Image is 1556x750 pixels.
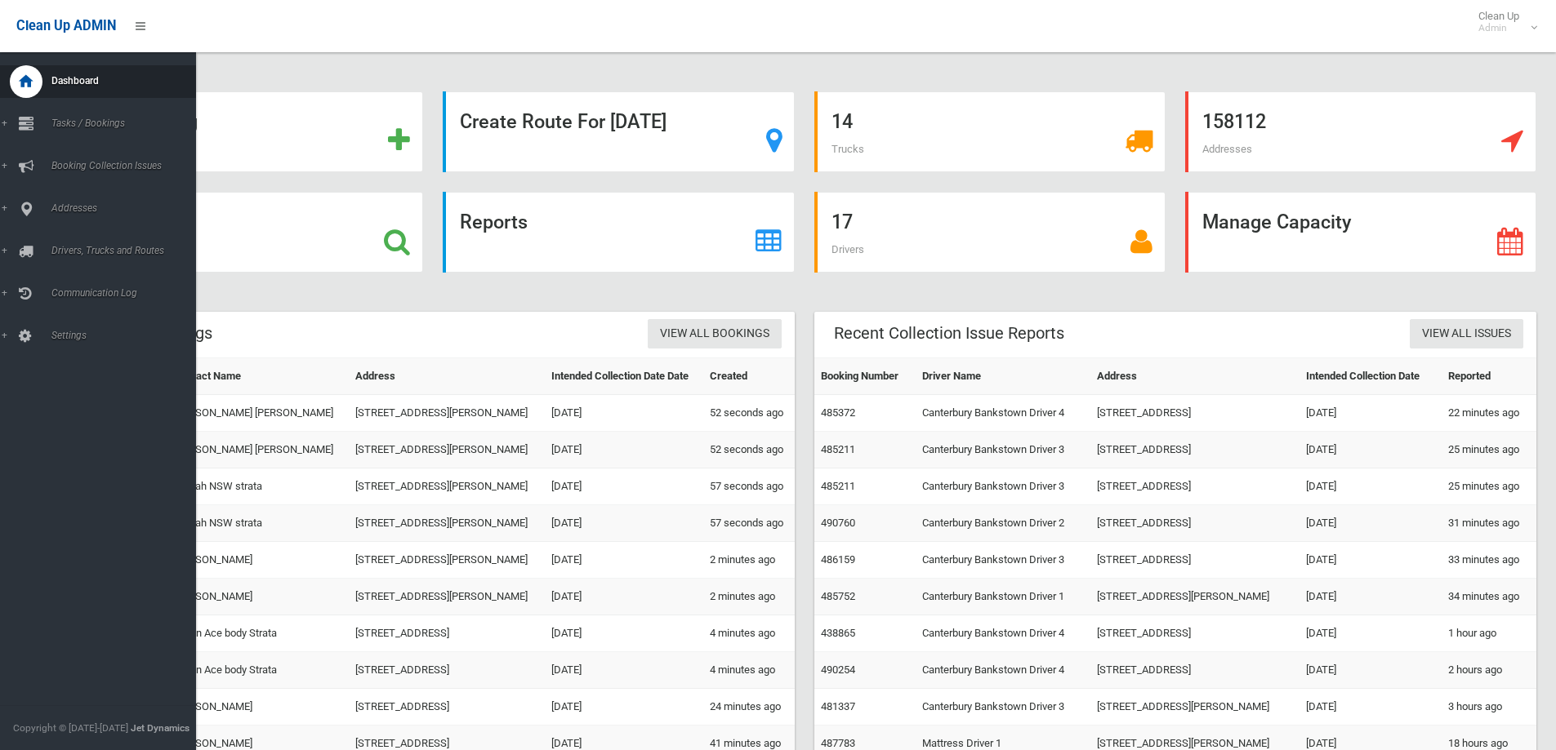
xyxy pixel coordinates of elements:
[1442,579,1536,615] td: 34 minutes ago
[821,443,855,455] a: 485211
[349,432,544,468] td: [STREET_ADDRESS][PERSON_NAME]
[821,663,855,676] a: 490254
[1090,468,1299,505] td: [STREET_ADDRESS]
[821,517,855,529] a: 490760
[131,722,189,734] strong: Jet Dynamics
[1090,505,1299,542] td: [STREET_ADDRESS]
[167,358,349,395] th: Contact Name
[1300,505,1442,542] td: [DATE]
[13,722,128,734] span: Copyright © [DATE]-[DATE]
[443,91,794,172] a: Create Route For [DATE]
[1090,615,1299,652] td: [STREET_ADDRESS]
[545,542,703,579] td: [DATE]
[545,652,703,689] td: [DATE]
[916,358,1090,395] th: Driver Name
[1442,652,1536,689] td: 2 hours ago
[47,202,208,214] span: Addresses
[545,579,703,615] td: [DATE]
[703,468,795,505] td: 57 seconds ago
[349,652,544,689] td: [STREET_ADDRESS]
[916,652,1090,689] td: Canterbury Bankstown Driver 4
[167,505,349,542] td: Ashrah NSW strata
[47,160,208,171] span: Booking Collection Issues
[703,358,795,395] th: Created
[349,542,544,579] td: [STREET_ADDRESS][PERSON_NAME]
[703,652,795,689] td: 4 minutes ago
[167,652,349,689] td: Alwyn Ace body Strata
[1202,143,1252,155] span: Addresses
[814,358,916,395] th: Booking Number
[1442,468,1536,505] td: 25 minutes ago
[916,542,1090,579] td: Canterbury Bankstown Driver 3
[1300,652,1442,689] td: [DATE]
[832,243,864,255] span: Drivers
[1202,211,1351,233] strong: Manage Capacity
[821,700,855,712] a: 481337
[460,110,667,133] strong: Create Route For [DATE]
[1478,22,1519,34] small: Admin
[916,615,1090,652] td: Canterbury Bankstown Driver 4
[1090,358,1299,395] th: Address
[832,143,864,155] span: Trucks
[703,432,795,468] td: 52 seconds ago
[1300,395,1442,432] td: [DATE]
[821,553,855,566] a: 486159
[648,319,782,349] a: View All Bookings
[167,542,349,579] td: [PERSON_NAME]
[703,542,795,579] td: 2 minutes ago
[1300,358,1442,395] th: Intended Collection Date
[349,395,544,432] td: [STREET_ADDRESS][PERSON_NAME]
[16,18,116,33] span: Clean Up ADMIN
[545,395,703,432] td: [DATE]
[1300,689,1442,726] td: [DATE]
[167,615,349,652] td: Alwyn Ace body Strata
[821,737,855,749] a: 487783
[832,110,853,133] strong: 14
[814,91,1166,172] a: 14 Trucks
[1300,432,1442,468] td: [DATE]
[821,406,855,419] a: 485372
[814,192,1166,273] a: 17 Drivers
[1090,395,1299,432] td: [STREET_ADDRESS]
[814,317,1084,349] header: Recent Collection Issue Reports
[1442,689,1536,726] td: 3 hours ago
[72,91,423,172] a: Add Booking
[1442,358,1536,395] th: Reported
[1090,652,1299,689] td: [STREET_ADDRESS]
[349,358,544,395] th: Address
[916,395,1090,432] td: Canterbury Bankstown Driver 4
[545,505,703,542] td: [DATE]
[349,689,544,726] td: [STREET_ADDRESS]
[916,432,1090,468] td: Canterbury Bankstown Driver 3
[1185,192,1536,273] a: Manage Capacity
[167,689,349,726] td: [PERSON_NAME]
[545,468,703,505] td: [DATE]
[1300,579,1442,615] td: [DATE]
[47,330,208,341] span: Settings
[821,590,855,602] a: 485752
[1442,432,1536,468] td: 25 minutes ago
[1410,319,1523,349] a: View All Issues
[349,579,544,615] td: [STREET_ADDRESS][PERSON_NAME]
[916,468,1090,505] td: Canterbury Bankstown Driver 3
[545,615,703,652] td: [DATE]
[1442,615,1536,652] td: 1 hour ago
[703,615,795,652] td: 4 minutes ago
[703,395,795,432] td: 52 seconds ago
[443,192,794,273] a: Reports
[47,287,208,299] span: Communication Log
[1300,542,1442,579] td: [DATE]
[703,689,795,726] td: 24 minutes ago
[47,245,208,256] span: Drivers, Trucks and Routes
[545,432,703,468] td: [DATE]
[72,192,423,273] a: Search
[821,480,855,492] a: 485211
[1185,91,1536,172] a: 158112 Addresses
[167,395,349,432] td: [PERSON_NAME] [PERSON_NAME]
[1442,395,1536,432] td: 22 minutes ago
[832,211,853,233] strong: 17
[1470,10,1536,34] span: Clean Up
[1202,110,1266,133] strong: 158112
[916,579,1090,615] td: Canterbury Bankstown Driver 1
[167,432,349,468] td: [PERSON_NAME] [PERSON_NAME]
